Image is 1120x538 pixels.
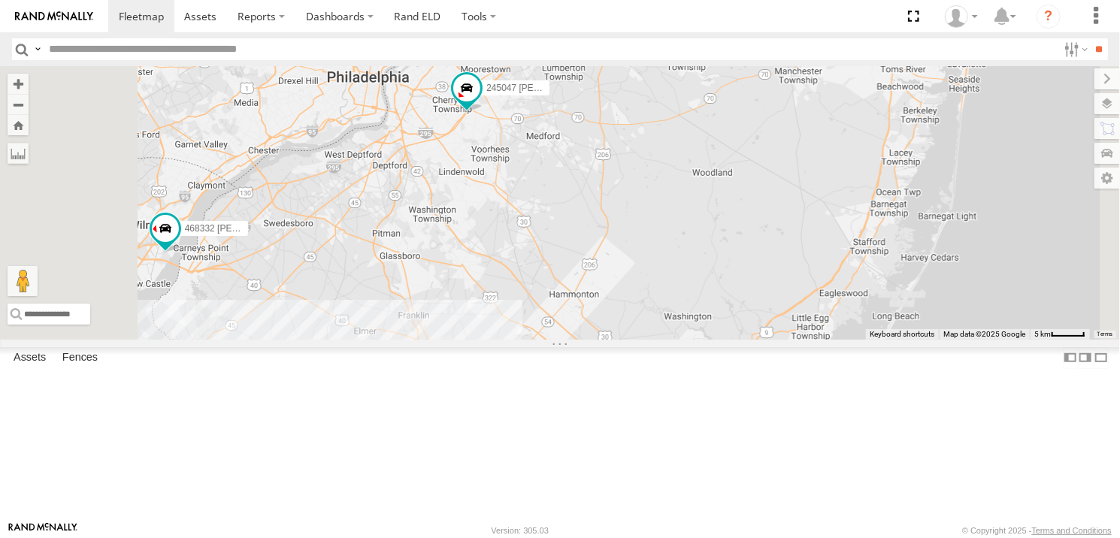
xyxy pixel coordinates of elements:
[1037,5,1061,29] i: ?
[1030,329,1090,340] button: Map Scale: 5 km per 42 pixels
[6,348,53,369] label: Assets
[1094,347,1109,369] label: Hide Summary Table
[492,526,549,535] div: Version: 305.03
[1032,526,1112,535] a: Terms and Conditions
[962,526,1112,535] div: © Copyright 2025 -
[1097,331,1113,337] a: Terms
[943,330,1025,338] span: Map data ©2025 Google
[8,94,29,115] button: Zoom out
[8,74,29,94] button: Zoom in
[1063,347,1078,369] label: Dock Summary Table to the Left
[8,523,77,538] a: Visit our Website
[185,223,292,234] span: 468332 [PERSON_NAME]
[1034,330,1051,338] span: 5 km
[486,83,593,93] span: 245047 [PERSON_NAME]
[1078,347,1093,369] label: Dock Summary Table to the Right
[15,11,93,22] img: rand-logo.svg
[8,143,29,164] label: Measure
[55,348,105,369] label: Fences
[32,38,44,60] label: Search Query
[870,329,934,340] button: Keyboard shortcuts
[1094,168,1120,189] label: Map Settings
[8,115,29,135] button: Zoom Home
[940,5,983,28] div: Dale Gerhard
[1058,38,1091,60] label: Search Filter Options
[8,266,38,296] button: Drag Pegman onto the map to open Street View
